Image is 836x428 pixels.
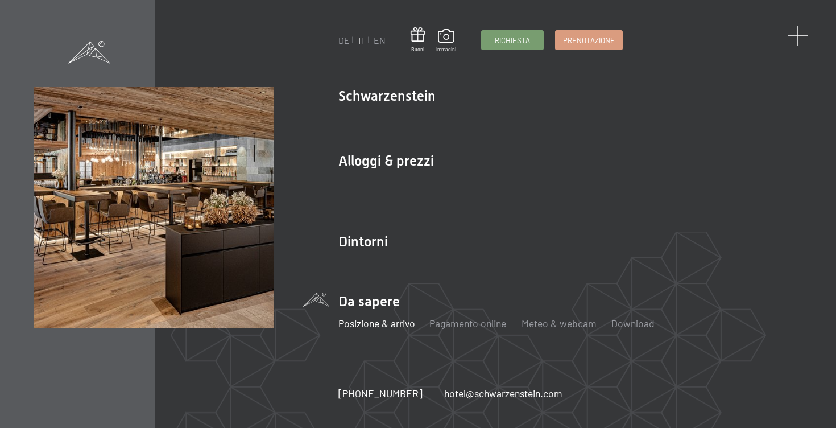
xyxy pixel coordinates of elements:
[444,386,562,401] a: hotel@schwarzenstein.com
[411,46,425,53] span: Buoni
[430,317,507,330] a: Pagamento online
[522,317,597,330] a: Meteo & webcam
[338,35,349,46] a: DE
[338,387,422,400] span: [PHONE_NUMBER]
[338,317,415,330] a: Posizione & arrivo
[612,317,655,330] a: Download
[563,35,615,46] span: Prenotazione
[495,35,531,46] span: Richiesta
[358,35,365,46] a: IT
[437,29,457,53] a: Immagini
[556,31,622,50] a: Prenotazione
[338,386,422,401] a: [PHONE_NUMBER]
[437,46,457,53] span: Immagini
[482,31,544,50] a: Richiesta
[411,27,425,53] a: Buoni
[374,35,386,46] a: EN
